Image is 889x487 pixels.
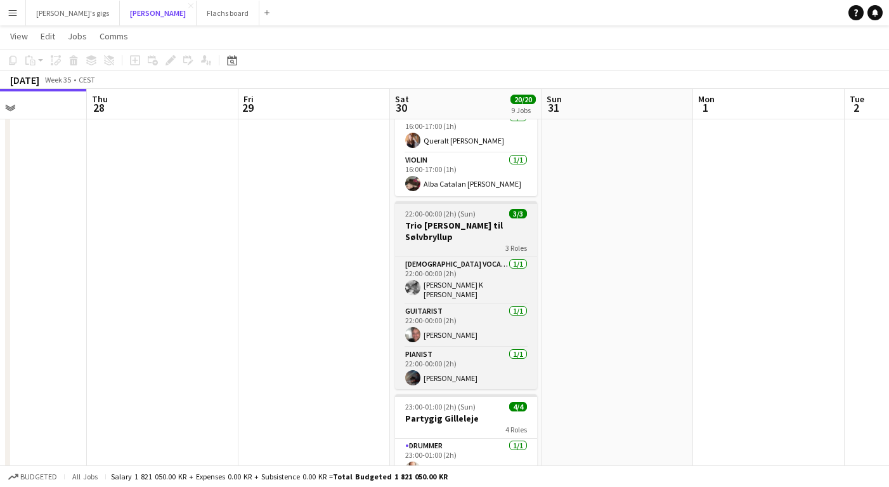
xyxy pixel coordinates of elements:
[6,470,59,484] button: Budgeted
[395,201,537,389] app-job-card: 22:00-00:00 (2h) (Sun)3/3Trio [PERSON_NAME] til Sølvbryllup3 Roles[DEMOGRAPHIC_DATA] Vocal + guit...
[850,93,864,105] span: Tue
[395,54,537,196] app-job-card: 16:00-17:00 (1h)2/2Strygeduo - Vielse (2sange) - [GEOGRAPHIC_DATA]2 RolesCellist1/116:00-17:00 (1...
[395,439,537,482] app-card-role: Drummer1/123:00-01:00 (2h)[PERSON_NAME]
[42,75,74,84] span: Week 35
[94,28,133,44] a: Comms
[242,100,254,115] span: 29
[79,75,95,84] div: CEST
[70,472,100,481] span: All jobs
[333,472,448,481] span: Total Budgeted 1 821 050.00 KR
[90,100,108,115] span: 28
[405,402,476,411] span: 23:00-01:00 (2h) (Sun)
[243,93,254,105] span: Fri
[36,28,60,44] a: Edit
[120,1,197,25] button: [PERSON_NAME]
[395,220,537,243] h3: Trio [PERSON_NAME] til Sølvbryllup
[393,100,409,115] span: 30
[63,28,92,44] a: Jobs
[510,95,536,104] span: 20/20
[395,257,537,304] app-card-role: [DEMOGRAPHIC_DATA] Vocal + guitar1/122:00-00:00 (2h)[PERSON_NAME] K [PERSON_NAME]
[545,100,562,115] span: 31
[100,30,128,42] span: Comms
[405,209,476,218] span: 22:00-00:00 (2h) (Sun)
[5,28,33,44] a: View
[505,425,527,434] span: 4 Roles
[696,100,715,115] span: 1
[395,304,537,347] app-card-role: Guitarist1/122:00-00:00 (2h)[PERSON_NAME]
[395,153,537,196] app-card-role: Violin1/116:00-17:00 (1h)Alba Catalan [PERSON_NAME]
[92,93,108,105] span: Thu
[698,93,715,105] span: Mon
[547,93,562,105] span: Sun
[197,1,259,25] button: Flachs board
[20,472,57,481] span: Budgeted
[395,93,409,105] span: Sat
[68,30,87,42] span: Jobs
[505,243,527,253] span: 3 Roles
[509,402,527,411] span: 4/4
[395,110,537,153] app-card-role: Cellist1/116:00-17:00 (1h)Queralt [PERSON_NAME]
[10,74,39,86] div: [DATE]
[26,1,120,25] button: [PERSON_NAME]'s gigs
[10,30,28,42] span: View
[395,347,537,390] app-card-role: Pianist1/122:00-00:00 (2h)[PERSON_NAME]
[511,105,535,115] div: 9 Jobs
[509,209,527,218] span: 3/3
[111,472,448,481] div: Salary 1 821 050.00 KR + Expenses 0.00 KR + Subsistence 0.00 KR =
[41,30,55,42] span: Edit
[848,100,864,115] span: 2
[395,413,537,424] h3: Partygig Gilleleje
